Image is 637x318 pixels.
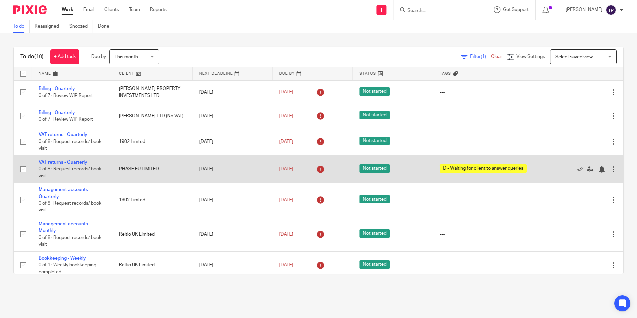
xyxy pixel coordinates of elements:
[491,54,502,59] a: Clear
[279,167,293,171] span: [DATE]
[39,235,101,247] span: 0 of 8 · Request records/ book visit
[35,20,64,33] a: Reassigned
[112,104,193,128] td: [PERSON_NAME] LTD (No VAT)
[193,80,273,104] td: [DATE]
[150,6,167,13] a: Reports
[279,139,293,144] span: [DATE]
[555,55,593,59] span: Select saved view
[279,90,293,95] span: [DATE]
[440,72,451,75] span: Tags
[359,87,390,96] span: Not started
[39,93,93,98] span: 0 of 7 · Review WIP Report
[39,187,91,199] a: Management accounts - Quarterly
[39,117,93,122] span: 0 of 7 · Review WIP Report
[577,166,587,172] a: Mark as done
[83,6,94,13] a: Email
[129,6,140,13] a: Team
[193,217,273,252] td: [DATE]
[279,263,293,267] span: [DATE]
[13,5,47,14] img: Pixie
[112,217,193,252] td: Reltio UK Limited
[193,155,273,183] td: [DATE]
[69,20,93,33] a: Snoozed
[115,55,138,59] span: This month
[112,251,193,279] td: Reltio UK Limited
[39,110,75,115] a: Billing - Quarterly
[279,232,293,237] span: [DATE]
[39,86,75,91] a: Billing - Quarterly
[193,183,273,217] td: [DATE]
[503,7,529,12] span: Get Support
[359,164,390,173] span: Not started
[13,20,30,33] a: To do
[50,49,79,64] a: + Add task
[193,251,273,279] td: [DATE]
[481,54,486,59] span: (1)
[516,54,545,59] span: View Settings
[112,128,193,155] td: 1902 Limted
[39,160,87,165] a: VAT returns - Quarterly
[98,20,114,33] a: Done
[34,54,44,59] span: (10)
[39,132,87,137] a: VAT returns - Quarterly
[566,6,602,13] p: [PERSON_NAME]
[359,260,390,269] span: Not started
[193,128,273,155] td: [DATE]
[62,6,73,13] a: Work
[440,89,536,96] div: ---
[39,167,101,178] span: 0 of 8 · Request records/ book visit
[112,183,193,217] td: 1902 Limted
[20,53,44,60] h1: To do
[91,53,106,60] p: Due by
[279,114,293,118] span: [DATE]
[112,80,193,104] td: [PERSON_NAME] PROPERTY INVESTMENTS LTD
[359,137,390,145] span: Not started
[359,111,390,119] span: Not started
[359,195,390,203] span: Not started
[440,164,527,173] span: D - Waiting for client to answer queries
[112,155,193,183] td: PHASE EU LIMITED
[279,198,293,202] span: [DATE]
[104,6,119,13] a: Clients
[39,256,86,261] a: Bookkeeping - Weekly
[470,54,491,59] span: Filter
[193,104,273,128] td: [DATE]
[359,229,390,238] span: Not started
[39,201,101,213] span: 0 of 8 · Request records/ book visit
[606,5,616,15] img: svg%3E
[440,113,536,119] div: ---
[39,222,91,233] a: Management accounts - Monthly
[440,197,536,203] div: ---
[39,139,101,151] span: 0 of 8 · Request records/ book visit
[39,263,96,274] span: 0 of 1 · Weekly bookkeeping completed
[440,231,536,238] div: ---
[407,8,467,14] input: Search
[440,262,536,268] div: ---
[440,138,536,145] div: ---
